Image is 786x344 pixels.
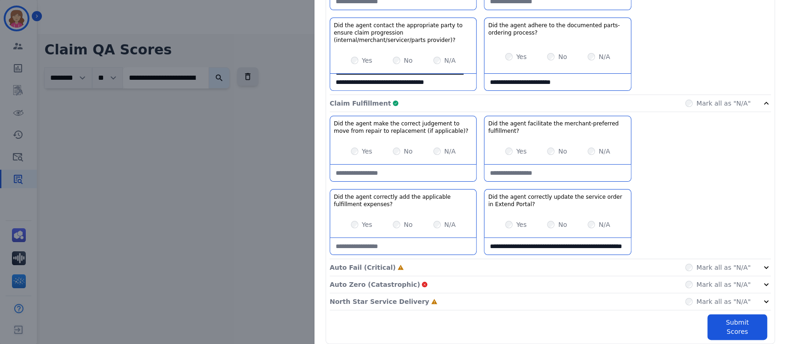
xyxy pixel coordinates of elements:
[696,99,751,108] label: Mark all as "N/A"
[330,99,391,108] p: Claim Fulfillment
[599,220,610,229] label: N/A
[330,297,429,306] p: North Star Service Delivery
[334,22,472,44] h3: Did the agent contact the appropriate party to ensure claim progression (internal/merchant/servic...
[404,147,413,156] label: No
[362,56,373,65] label: Yes
[599,52,610,61] label: N/A
[516,220,527,229] label: Yes
[558,147,567,156] label: No
[404,220,413,229] label: No
[558,52,567,61] label: No
[404,56,413,65] label: No
[707,314,767,340] button: Submit Scores
[488,193,627,208] h3: Did the agent correctly update the service order in Extend Portal?
[444,56,456,65] label: N/A
[488,22,627,36] h3: Did the agent adhere to the documented parts-ordering process?
[330,263,396,272] p: Auto Fail (Critical)
[334,120,472,135] h3: Did the agent make the correct judgement to move from repair to replacement (if applicable)?
[334,193,472,208] h3: Did the agent correctly add the applicable fulfillment expenses?
[444,220,456,229] label: N/A
[599,147,610,156] label: N/A
[696,280,751,289] label: Mark all as "N/A"
[444,147,456,156] label: N/A
[696,297,751,306] label: Mark all as "N/A"
[558,220,567,229] label: No
[696,263,751,272] label: Mark all as "N/A"
[488,120,627,135] h3: Did the agent facilitate the merchant-preferred fulfillment?
[362,147,373,156] label: Yes
[330,280,420,289] p: Auto Zero (Catastrophic)
[516,52,527,61] label: Yes
[516,147,527,156] label: Yes
[362,220,373,229] label: Yes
